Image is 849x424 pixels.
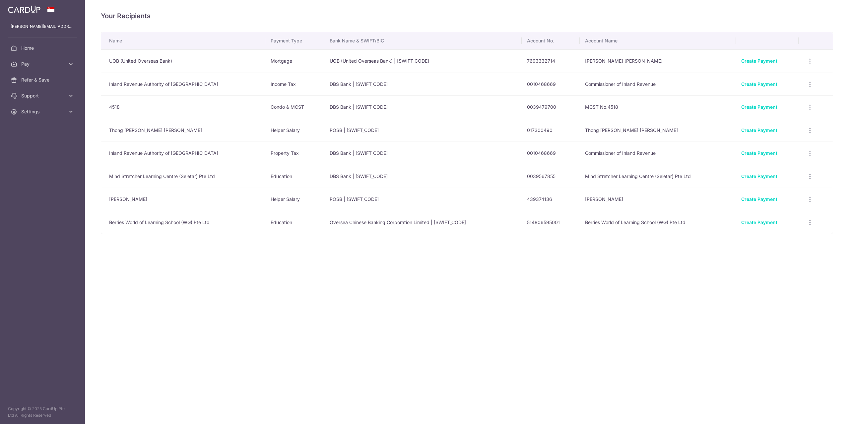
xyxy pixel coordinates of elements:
[101,119,265,142] td: Thong [PERSON_NAME] [PERSON_NAME]
[580,211,736,234] td: Berries World of Learning School (WG) Pte Ltd
[324,188,521,211] td: POSB | [SWIFT_CODE]
[265,142,324,165] td: Property Tax
[265,32,324,49] th: Payment Type
[522,49,580,73] td: 7693332714
[265,188,324,211] td: Helper Salary
[522,188,580,211] td: 439374136
[741,173,777,179] a: Create Payment
[580,119,736,142] td: Thong [PERSON_NAME] [PERSON_NAME]
[522,95,580,119] td: 0039479700
[741,81,777,87] a: Create Payment
[265,73,324,96] td: Income Tax
[580,32,736,49] th: Account Name
[741,196,777,202] a: Create Payment
[522,142,580,165] td: 0010468669
[324,119,521,142] td: POSB | [SWIFT_CODE]
[580,188,736,211] td: [PERSON_NAME]
[21,92,65,99] span: Support
[101,165,265,188] td: Mind Stretcher Learning Centre (Seletar) Pte Ltd
[522,73,580,96] td: 0010468669
[580,95,736,119] td: MCST No.4518
[101,95,265,119] td: 4518
[324,49,521,73] td: UOB (United Overseas Bank) | [SWIFT_CODE]
[741,150,777,156] a: Create Payment
[8,5,40,13] img: CardUp
[265,165,324,188] td: Education
[522,119,580,142] td: 017300490
[101,32,265,49] th: Name
[324,32,521,49] th: Bank Name & SWIFT/BIC
[741,127,777,133] a: Create Payment
[580,165,736,188] td: Mind Stretcher Learning Centre (Seletar) Pte Ltd
[522,32,580,49] th: Account No.
[101,142,265,165] td: Inland Revenue Authority of [GEOGRAPHIC_DATA]
[324,211,521,234] td: Oversea Chinese Banking Corporation Limited | [SWIFT_CODE]
[101,49,265,73] td: UOB (United Overseas Bank)
[741,104,777,110] a: Create Payment
[21,45,65,51] span: Home
[101,211,265,234] td: Berries World of Learning School (WG) Pte Ltd
[265,95,324,119] td: Condo & MCST
[101,11,833,21] h4: Your Recipients
[580,142,736,165] td: Commissioner of Inland Revenue
[522,211,580,234] td: 514806595001
[11,23,74,30] p: [PERSON_NAME][EMAIL_ADDRESS][DOMAIN_NAME]
[324,95,521,119] td: DBS Bank | [SWIFT_CODE]
[741,58,777,64] a: Create Payment
[522,165,580,188] td: 0039567855
[807,404,842,421] iframe: Opens a widget where you can find more information
[265,211,324,234] td: Education
[324,142,521,165] td: DBS Bank | [SWIFT_CODE]
[324,73,521,96] td: DBS Bank | [SWIFT_CODE]
[265,119,324,142] td: Helper Salary
[265,49,324,73] td: Mortgage
[580,49,736,73] td: [PERSON_NAME] [PERSON_NAME]
[101,73,265,96] td: Inland Revenue Authority of [GEOGRAPHIC_DATA]
[21,108,65,115] span: Settings
[101,188,265,211] td: [PERSON_NAME]
[21,77,65,83] span: Refer & Save
[580,73,736,96] td: Commissioner of Inland Revenue
[324,165,521,188] td: DBS Bank | [SWIFT_CODE]
[741,219,777,225] a: Create Payment
[21,61,65,67] span: Pay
